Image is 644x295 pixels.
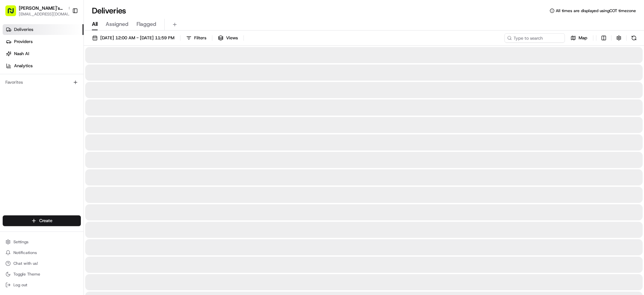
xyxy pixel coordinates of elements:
span: Chat with us! [13,261,38,266]
button: Log out [3,280,81,290]
a: Deliveries [3,24,84,35]
span: Flagged [137,20,156,28]
span: Assigned [106,20,128,28]
span: [DATE] 12:00 AM - [DATE] 11:59 PM [100,35,174,41]
span: Create [39,218,52,224]
a: Nash AI [3,48,84,59]
a: Analytics [3,60,84,71]
span: Map [579,35,587,41]
button: Notifications [3,248,81,257]
span: Nash AI [14,51,29,57]
h1: Deliveries [92,5,126,16]
span: Filters [194,35,206,41]
input: Type to search [504,33,565,43]
button: Chat with us! [3,259,81,268]
span: Log out [13,282,27,288]
button: Views [215,33,241,43]
button: Create [3,215,81,226]
button: Refresh [629,33,639,43]
span: Deliveries [14,27,33,33]
button: Map [568,33,590,43]
div: Favorites [3,77,81,88]
button: Toggle Theme [3,269,81,279]
a: Providers [3,36,84,47]
span: Views [226,35,238,41]
span: Analytics [14,63,33,69]
span: Toggle Theme [13,271,40,277]
span: Settings [13,239,29,245]
button: Filters [183,33,209,43]
span: Providers [14,39,33,45]
span: All times are displayed using COT timezone [556,8,636,13]
span: All [92,20,98,28]
button: [DATE] 12:00 AM - [DATE] 11:59 PM [89,33,177,43]
button: [EMAIL_ADDRESS][DOMAIN_NAME] [19,11,72,17]
span: Notifications [13,250,37,255]
button: [PERSON_NAME]'s Fast Food - [GEOGRAPHIC_DATA][EMAIL_ADDRESS][DOMAIN_NAME] [3,3,69,19]
button: [PERSON_NAME]'s Fast Food - [GEOGRAPHIC_DATA] [19,5,65,11]
button: Settings [3,237,81,247]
